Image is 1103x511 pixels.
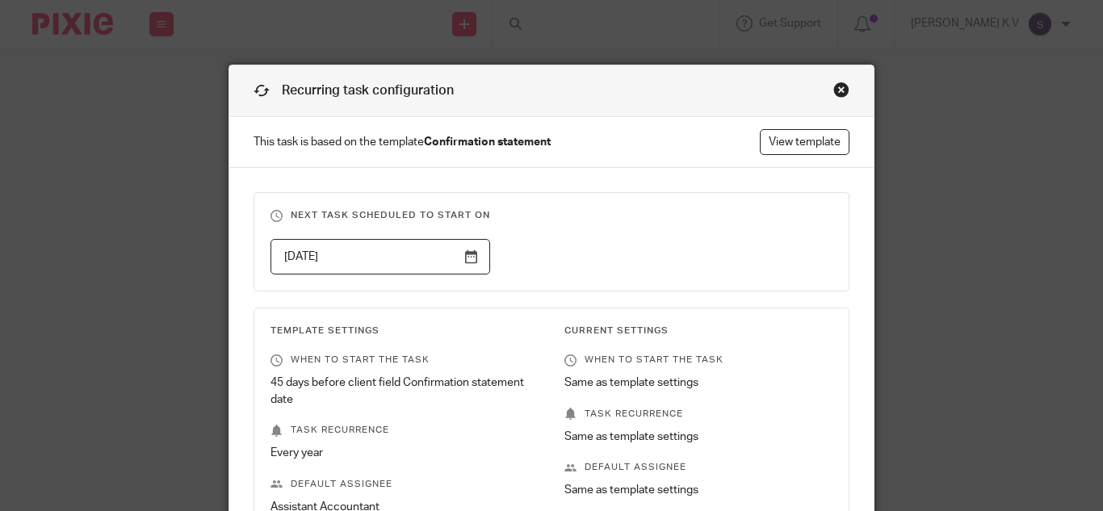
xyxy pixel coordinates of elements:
p: When to start the task [564,354,832,366]
h1: Recurring task configuration [254,82,454,100]
span: This task is based on the template [254,134,551,150]
p: Same as template settings [564,375,832,391]
p: Every year [271,445,539,461]
p: Default assignee [271,478,539,491]
h3: Template Settings [271,325,539,337]
p: Same as template settings [564,429,832,445]
p: Task recurrence [564,408,832,421]
a: View template [760,129,849,155]
p: 45 days before client field Confirmation statement date [271,375,539,408]
div: Close this dialog window [833,82,849,98]
p: When to start the task [271,354,539,366]
h3: Next task scheduled to start on [271,209,832,222]
strong: Confirmation statement [424,136,551,148]
p: Same as template settings [564,482,832,498]
p: Task recurrence [271,424,539,437]
h3: Current Settings [564,325,832,337]
p: Default assignee [564,461,832,474]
